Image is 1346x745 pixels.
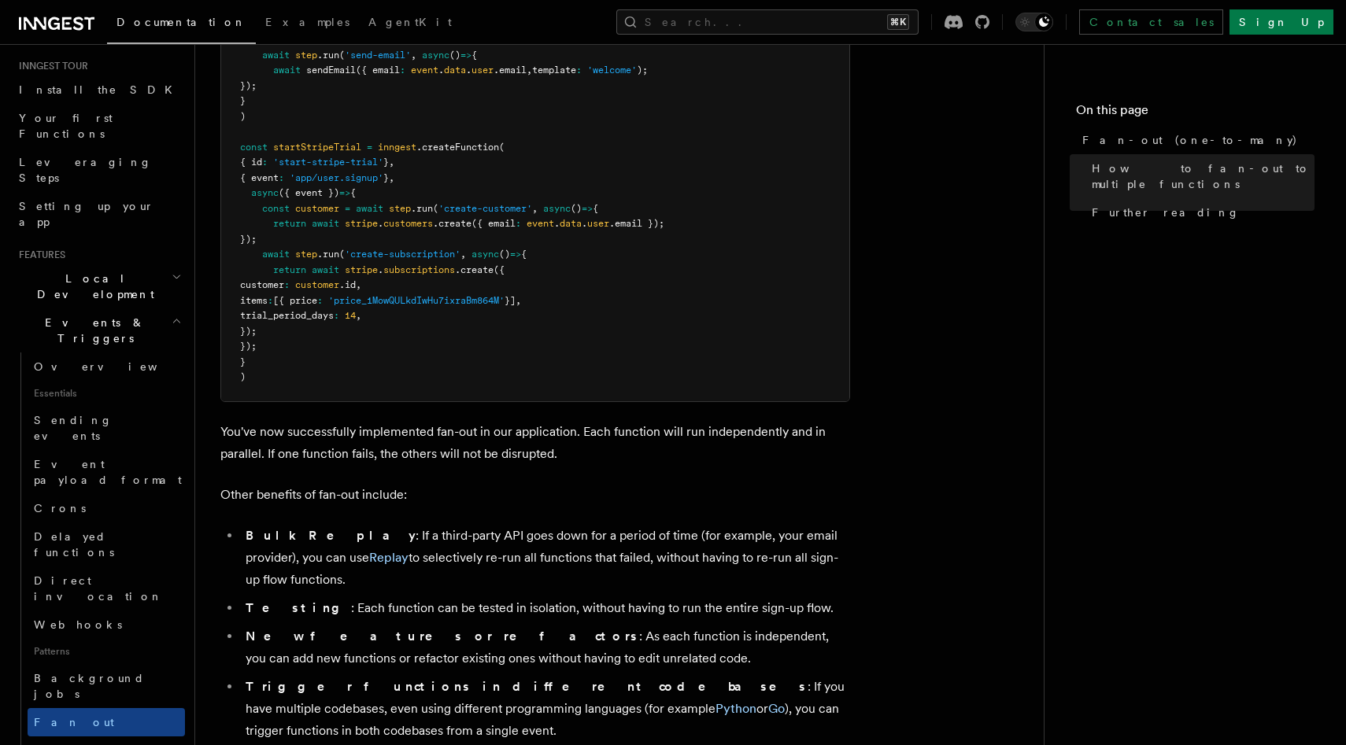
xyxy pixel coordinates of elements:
span: .email [494,65,527,76]
span: => [339,187,350,198]
span: : [334,310,339,321]
span: ( [433,203,438,214]
a: Sending events [28,406,185,450]
span: () [571,203,582,214]
span: ({ [494,264,505,275]
span: => [510,249,521,260]
span: } [240,356,246,367]
strong: Testing [246,600,351,615]
span: , [532,203,538,214]
a: Webhooks [28,610,185,639]
span: . [438,65,444,76]
a: Crons [28,494,185,522]
span: { id [240,157,262,168]
span: data [444,65,466,76]
span: step [389,203,411,214]
a: Your first Functions [13,104,185,148]
li: : If you have multiple codebases, even using different programming languages (for example or ), y... [241,676,850,742]
li: : If a third-party API goes down for a period of time (for example, your email provider), you can... [241,525,850,591]
span: => [460,50,471,61]
span: () [449,50,460,61]
span: : [284,279,290,290]
span: Features [13,249,65,261]
span: user [587,218,609,229]
span: Events & Triggers [13,315,172,346]
span: trial_period_days [240,310,334,321]
span: event [411,65,438,76]
span: } [383,157,389,168]
span: How to fan-out to multiple functions [1092,160,1315,192]
a: Direct invocation [28,566,185,610]
span: : [268,295,273,306]
span: startStripeTrial [273,142,361,153]
span: { [350,187,356,198]
span: ( [339,249,345,260]
span: { [593,203,598,214]
span: . [378,218,383,229]
button: Events & Triggers [13,308,185,352]
a: Documentation [107,5,256,44]
span: customer [295,203,339,214]
span: ( [499,142,505,153]
span: .email }); [609,218,664,229]
span: .run [317,249,339,260]
span: customers [383,218,433,229]
span: items [240,295,268,306]
button: Toggle dark mode [1015,13,1053,31]
span: Further reading [1092,205,1240,220]
span: Fan out [34,716,114,728]
span: .id [339,279,356,290]
span: await [273,65,301,76]
span: .run [411,203,433,214]
span: customer [295,279,339,290]
a: Background jobs [28,664,185,708]
span: const [240,142,268,153]
span: : [516,218,521,229]
span: Documentation [116,16,246,28]
span: , [356,310,361,321]
span: data [560,218,582,229]
p: You've now successfully implemented fan-out in our application. Each function will run independen... [220,421,850,465]
li: : Each function can be tested in isolation, without having to run the entire sign-up flow. [241,597,850,619]
span: }] [505,295,516,306]
p: Other benefits of fan-out include: [220,484,850,506]
span: stripe [345,218,378,229]
span: , [516,295,521,306]
span: }); [240,80,257,91]
button: Search...⌘K [616,9,919,35]
span: inngest [378,142,416,153]
a: Go [768,701,785,716]
span: return [273,264,306,275]
span: ({ email [356,65,400,76]
span: . [554,218,560,229]
span: .createFunction [416,142,499,153]
span: async [251,187,279,198]
span: ( [339,50,345,61]
span: Background jobs [34,672,145,700]
span: step [295,50,317,61]
span: Fan-out (one-to-many) [1082,132,1298,148]
span: AgentKit [368,16,452,28]
span: Setting up your app [19,200,154,228]
span: Overview [34,360,196,373]
strong: Bulk Replay [246,528,416,543]
a: Examples [256,5,359,42]
a: Further reading [1085,198,1315,227]
span: await [312,264,339,275]
span: async [471,249,499,260]
span: customer [240,279,284,290]
span: , [527,65,532,76]
span: Install the SDK [19,83,182,96]
a: Fan-out (one-to-many) [1076,126,1315,154]
span: : [400,65,405,76]
span: , [389,157,394,168]
span: } [383,172,389,183]
span: async [543,203,571,214]
span: 'welcome' [587,65,637,76]
span: Inngest tour [13,60,88,72]
span: . [378,264,383,275]
span: Leveraging Steps [19,156,152,184]
span: const [262,203,290,214]
span: Direct invocation [34,574,163,603]
span: template [532,65,576,76]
